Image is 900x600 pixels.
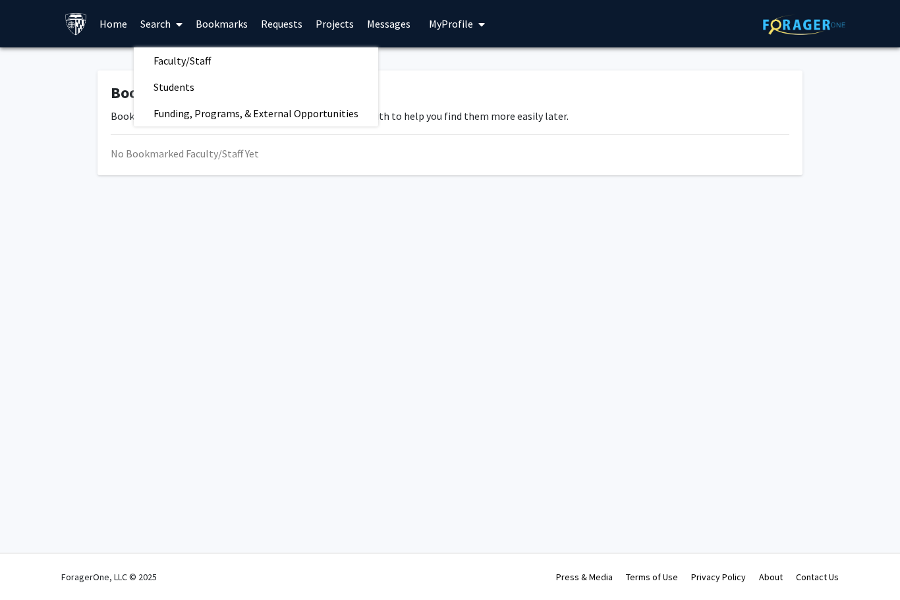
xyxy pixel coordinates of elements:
span: Faculty/Staff [134,47,231,74]
h1: Bookmarks [111,84,789,103]
a: Funding, Programs, & External Opportunities [134,103,378,123]
div: No Bookmarked Faculty/Staff Yet [111,146,789,161]
a: Search [134,1,189,47]
a: Terms of Use [626,571,678,583]
a: Projects [309,1,360,47]
a: Bookmarks [189,1,254,47]
a: Press & Media [556,571,613,583]
span: My Profile [429,17,473,30]
img: Johns Hopkins University Logo [65,13,88,36]
a: Faculty/Staff [134,51,378,70]
a: Privacy Policy [691,571,746,583]
iframe: Chat [10,541,56,590]
a: Contact Us [796,571,839,583]
img: ForagerOne Logo [763,14,845,35]
span: Funding, Programs, & External Opportunities [134,100,378,126]
a: About [759,571,783,583]
span: Students [134,74,214,100]
a: Students [134,77,378,97]
a: Requests [254,1,309,47]
div: ForagerOne, LLC © 2025 [61,554,157,600]
a: Home [93,1,134,47]
p: Bookmark the faculty/staff you are interested in working with to help you find them more easily l... [111,108,789,124]
a: Messages [360,1,417,47]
